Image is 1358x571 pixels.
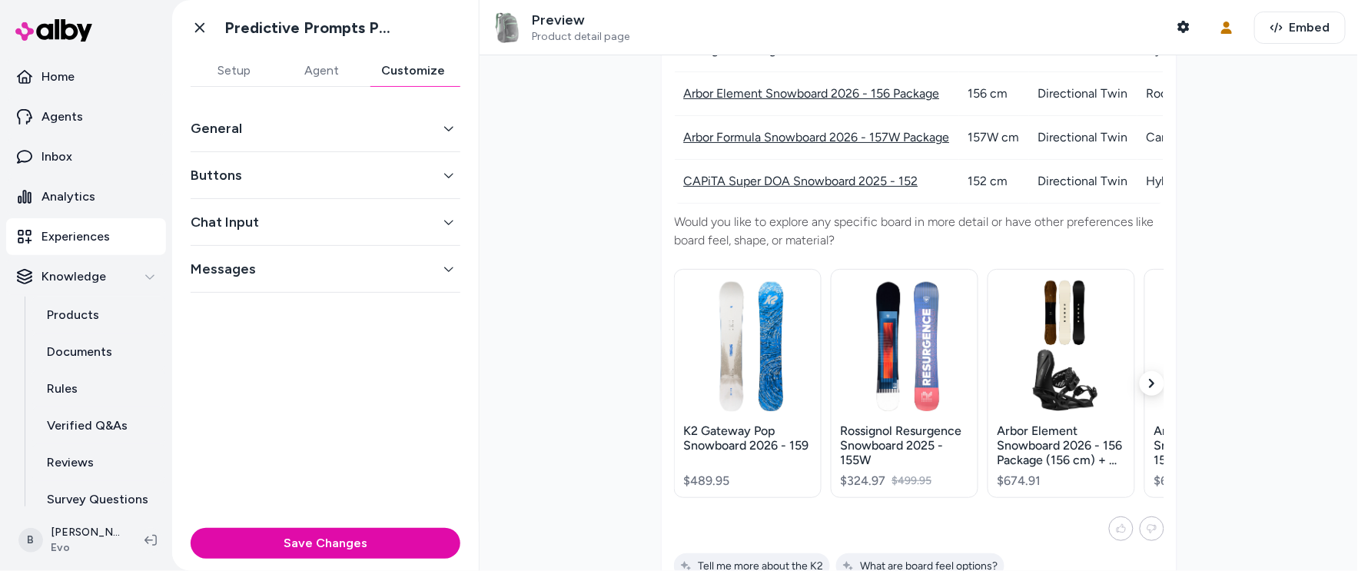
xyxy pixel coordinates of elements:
span: Evo [51,540,120,556]
a: Analytics [6,178,166,215]
p: Analytics [42,188,95,206]
p: Preview [532,12,629,29]
p: Experiences [42,227,110,246]
span: Embed [1289,18,1330,37]
button: Setup [191,55,278,86]
a: Verified Q&As [32,407,166,444]
span: B [18,528,43,553]
a: Rules [32,370,166,407]
p: Survey Questions [47,490,148,509]
a: Reviews [32,444,166,481]
button: Customize [366,55,460,86]
img: Women's The North Face Pivoter Backpack in Green - Polyester [492,12,523,43]
p: Documents [47,343,112,361]
a: Inbox [6,138,166,175]
p: Rules [47,380,78,398]
a: Home [6,58,166,95]
button: Messages [191,258,460,280]
p: Agents [42,108,83,126]
a: Survey Questions [32,481,166,518]
p: Inbox [42,148,72,166]
p: Reviews [47,453,94,472]
button: Buttons [191,164,460,186]
p: Home [42,68,75,86]
h1: Predictive Prompts PDP [224,18,397,38]
a: Agents [6,98,166,135]
button: Knowledge [6,258,166,295]
button: Agent [278,55,366,86]
a: Experiences [6,218,166,255]
p: [PERSON_NAME] [51,525,120,540]
button: Chat Input [191,211,460,233]
button: Embed [1254,12,1346,44]
img: alby Logo [15,19,92,41]
button: General [191,118,460,139]
a: Products [32,297,166,334]
a: Documents [32,334,166,370]
button: Save Changes [191,528,460,559]
p: Knowledge [42,267,106,286]
button: B[PERSON_NAME]Evo [9,516,132,565]
p: Verified Q&As [47,417,128,435]
p: Products [47,306,99,324]
span: Product detail page [532,30,629,44]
